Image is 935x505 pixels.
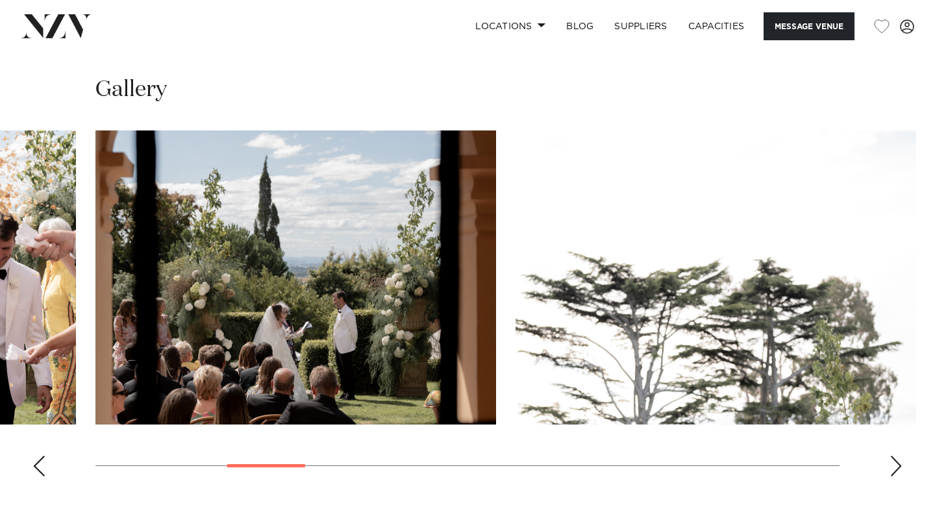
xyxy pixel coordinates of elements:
swiper-slide: 5 / 17 [516,130,916,425]
h2: Gallery [95,75,167,105]
button: Message Venue [764,12,854,40]
a: BLOG [556,12,604,40]
a: SUPPLIERS [604,12,677,40]
a: Locations [465,12,556,40]
a: Capacities [678,12,755,40]
img: nzv-logo.png [21,14,92,38]
swiper-slide: 4 / 17 [95,130,496,425]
